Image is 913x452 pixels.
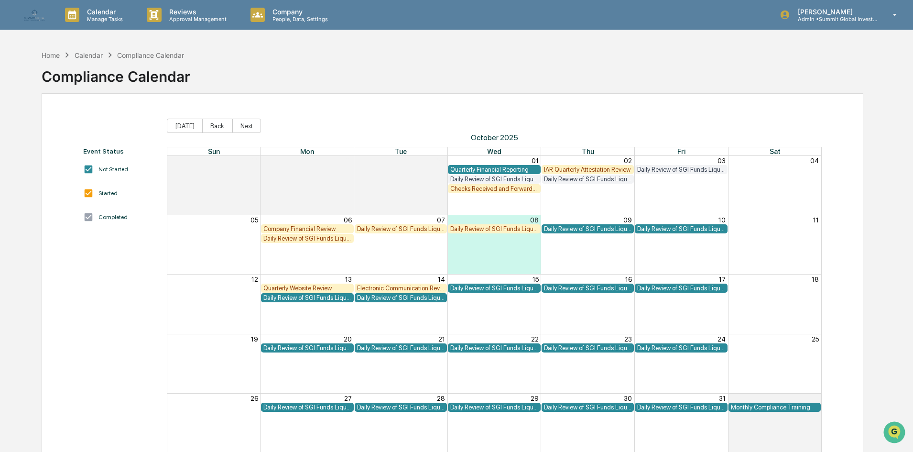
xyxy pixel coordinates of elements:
img: 1746055101610-c473b297-6a78-478c-a979-82029cc54cd1 [19,131,27,138]
button: 28 [437,395,445,402]
div: IAR Quarterly Attestation Review [544,166,632,173]
span: October 2025 [167,133,822,142]
button: 26 [250,395,258,402]
div: Quarterly Website Review [263,285,351,292]
button: 29 [531,395,539,402]
div: Daily Review of SGI Funds Liquidity [544,404,632,411]
div: Electronic Communication Review [357,285,445,292]
button: 30 [624,395,632,402]
button: Start new chat [163,76,174,88]
div: Daily Review of SGI Funds Liquidity [544,344,632,352]
span: Sun [208,147,220,155]
div: 🖐️ [10,197,17,204]
div: Calendar [75,51,103,59]
p: Manage Tasks [79,16,128,22]
span: Fri [677,147,685,155]
span: Thu [582,147,594,155]
span: Data Lookup [19,214,60,223]
p: People, Data, Settings [265,16,333,22]
button: 06 [344,216,352,224]
button: 08 [530,216,539,224]
span: Tue [395,147,407,155]
div: Compliance Calendar [117,51,184,59]
div: Daily Review of SGI Funds Liquidity [263,294,351,301]
button: 29 [344,157,352,165]
div: Daily Review of SGI Funds Liquidity [357,404,445,411]
span: Attestations [79,196,119,205]
button: 01 [532,157,539,165]
div: Daily Review of SGI Funds Liquidity [637,344,725,352]
button: 24 [717,335,726,343]
div: Daily Review of SGI Funds Liquidity [357,344,445,352]
div: Compliance Calendar [42,60,190,85]
div: Daily Review of SGI Funds Liquidity [637,404,725,411]
span: Preclearance [19,196,62,205]
button: 16 [625,276,632,283]
div: Daily Review of SGI Funds Liquidity [357,294,445,301]
span: Pylon [95,237,116,244]
button: [DATE] [167,119,203,133]
div: Daily Review of SGI Funds Liquidity [544,285,632,292]
div: Daily Review of SGI Funds Liquidity [450,225,538,232]
div: Not Started [98,166,128,173]
p: [PERSON_NAME] [790,8,879,16]
a: 🗄️Attestations [65,192,122,209]
div: Start new chat [43,73,157,83]
button: 05 [250,216,258,224]
img: Jack Rasmussen [10,121,25,136]
div: Daily Review of SGI Funds Liquidity [263,344,351,352]
div: Daily Review of SGI Funds Liquidity [637,225,725,232]
div: Daily Review of SGI Funds Liquidity [450,176,538,183]
button: 11 [813,216,819,224]
button: Next [232,119,261,133]
button: 19 [251,335,258,343]
button: Back [202,119,232,133]
button: 25 [812,335,819,343]
button: 17 [719,276,726,283]
button: 02 [624,157,632,165]
div: Daily Review of SGI Funds Liquidity [450,285,538,292]
div: Daily Review of SGI Funds Liquidity [450,404,538,411]
button: 14 [438,276,445,283]
button: 27 [344,395,352,402]
div: Started [98,190,118,197]
span: [PERSON_NAME] [30,156,77,164]
span: Sat [770,147,781,155]
div: 🗄️ [69,197,77,204]
img: logo [23,8,46,22]
button: 01 [812,395,819,402]
p: Company [265,8,333,16]
button: 10 [718,216,726,224]
img: 1746055101610-c473b297-6a78-478c-a979-82029cc54cd1 [19,156,27,164]
button: 31 [719,395,726,402]
button: 23 [624,335,632,343]
span: [PERSON_NAME] [30,130,77,138]
p: Calendar [79,8,128,16]
iframe: Open customer support [882,420,908,446]
div: Daily Review of SGI Funds Liquidity [263,235,351,242]
button: 13 [345,276,352,283]
p: How can we help? [10,20,174,35]
div: Checks Received and Forwarded Log [450,185,538,192]
div: Company Financial Review [263,225,351,232]
button: 18 [812,276,819,283]
div: Home [42,51,60,59]
div: We're available if you need us! [43,83,131,90]
span: • [79,156,83,164]
div: Completed [98,214,128,220]
span: [DATE] [85,156,104,164]
button: 28 [250,157,258,165]
a: 🔎Data Lookup [6,210,64,227]
div: Daily Review of SGI Funds Liquidity [637,166,725,173]
div: Daily Review of SGI Funds Liquidity [544,225,632,232]
span: [DATE] [85,130,104,138]
button: 21 [438,335,445,343]
div: Daily Review of SGI Funds Liquidity [544,176,632,183]
img: Jack Rasmussen [10,147,25,162]
button: 12 [251,276,258,283]
a: Powered byPylon [67,237,116,244]
p: Approval Management [162,16,231,22]
img: 1746055101610-c473b297-6a78-478c-a979-82029cc54cd1 [10,73,27,90]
